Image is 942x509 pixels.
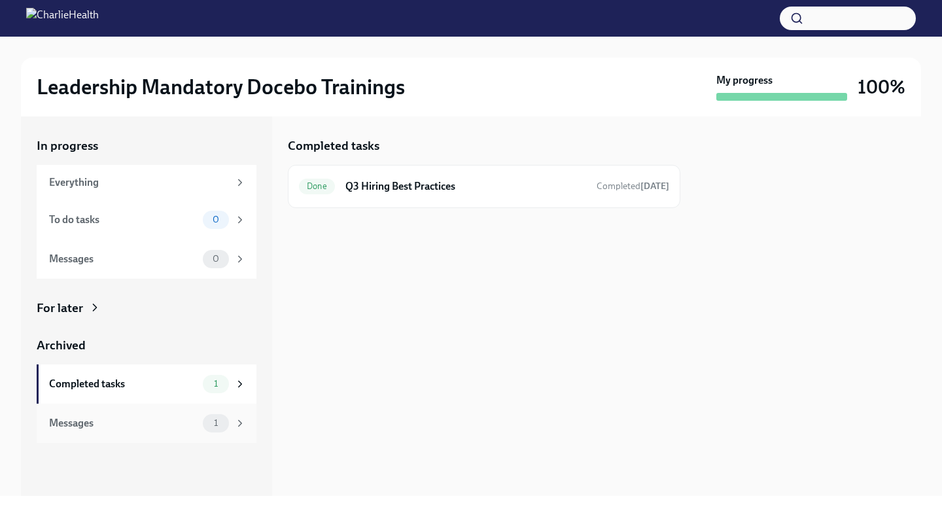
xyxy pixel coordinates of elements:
[37,74,405,100] h2: Leadership Mandatory Docebo Trainings
[37,165,256,200] a: Everything
[26,8,99,29] img: CharlieHealth
[37,300,83,317] div: For later
[37,404,256,443] a: Messages1
[206,418,226,428] span: 1
[49,252,198,266] div: Messages
[858,75,905,99] h3: 100%
[640,181,669,192] strong: [DATE]
[345,179,586,194] h6: Q3 Hiring Best Practices
[37,200,256,239] a: To do tasks0
[205,254,227,264] span: 0
[288,137,379,154] h5: Completed tasks
[49,377,198,391] div: Completed tasks
[49,213,198,227] div: To do tasks
[37,137,256,154] a: In progress
[49,175,229,190] div: Everything
[206,379,226,389] span: 1
[597,180,669,192] span: August 26th, 2025 17:23
[37,239,256,279] a: Messages0
[37,337,256,354] a: Archived
[37,300,256,317] a: For later
[597,181,669,192] span: Completed
[49,416,198,430] div: Messages
[716,73,773,88] strong: My progress
[299,181,335,191] span: Done
[299,176,669,197] a: DoneQ3 Hiring Best PracticesCompleted[DATE]
[37,364,256,404] a: Completed tasks1
[205,215,227,224] span: 0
